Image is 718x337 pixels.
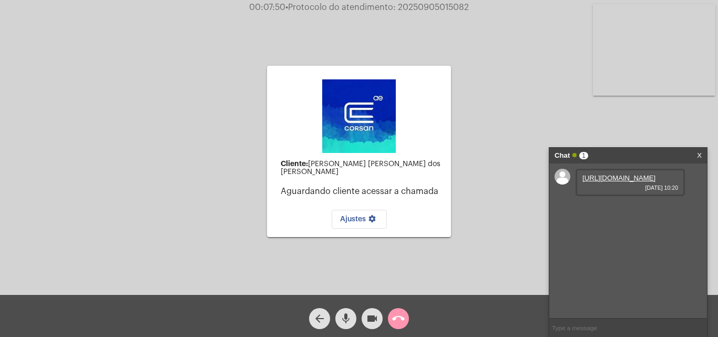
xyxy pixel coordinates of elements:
mat-icon: settings [366,215,378,227]
mat-icon: arrow_back [313,312,326,325]
button: Ajustes [332,210,387,229]
span: Ajustes [340,216,378,223]
span: • [285,3,288,12]
mat-icon: mic [340,312,352,325]
span: 1 [579,152,588,159]
div: [PERSON_NAME] [PERSON_NAME] dos [PERSON_NAME] [281,160,443,176]
span: 00:07:50 [249,3,285,12]
span: Protocolo do atendimento: 20250905015082 [285,3,469,12]
strong: Chat [555,148,570,164]
input: Type a message [549,319,707,337]
mat-icon: videocam [366,312,378,325]
mat-icon: call_end [392,312,405,325]
img: d4669ae0-8c07-2337-4f67-34b0df7f5ae4.jpeg [322,79,396,153]
p: Aguardando cliente acessar a chamada [281,187,443,196]
span: [DATE] 10:20 [582,185,678,191]
a: X [697,148,702,164]
span: Online [572,153,577,157]
a: [URL][DOMAIN_NAME] [582,174,655,182]
strong: Cliente: [281,160,308,167]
